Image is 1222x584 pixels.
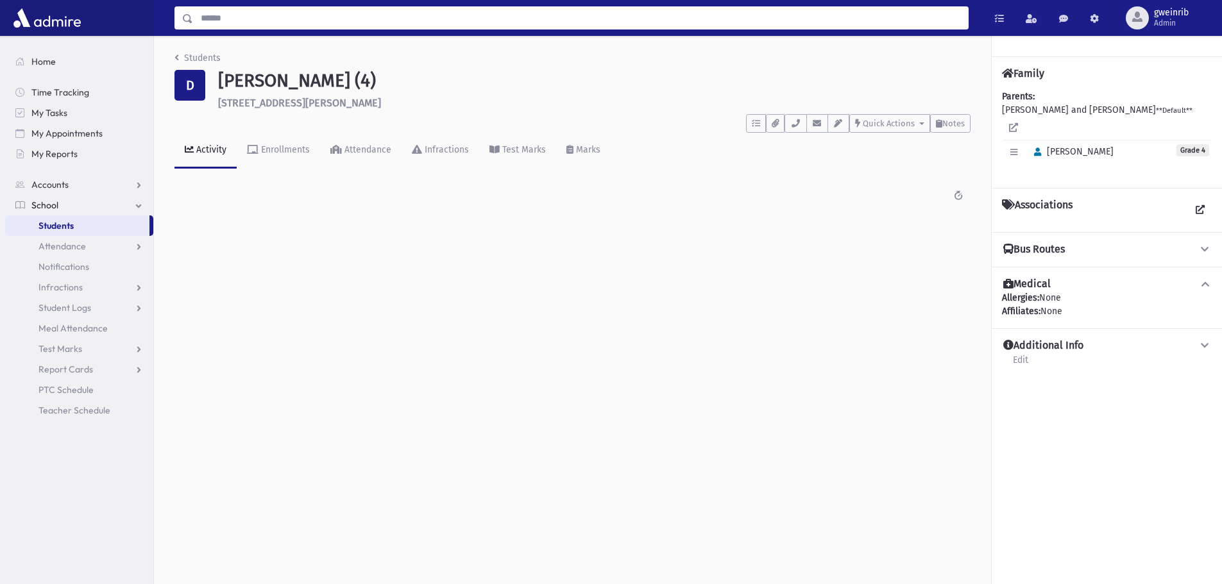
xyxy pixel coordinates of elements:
a: Students [5,215,149,236]
span: Attendance [38,240,86,252]
a: Marks [556,133,611,169]
span: Test Marks [38,343,82,355]
h4: Associations [1002,199,1073,222]
span: My Reports [31,148,78,160]
span: Accounts [31,179,69,190]
h6: [STREET_ADDRESS][PERSON_NAME] [218,97,971,109]
input: Search [193,6,968,29]
div: D [174,70,205,101]
img: AdmirePro [10,5,84,31]
div: Marks [573,144,600,155]
a: Infractions [402,133,479,169]
span: Infractions [38,281,83,293]
span: Grade 4 [1176,144,1209,156]
span: PTC Schedule [38,384,94,396]
div: Test Marks [500,144,546,155]
a: Notifications [5,256,153,277]
span: My Tasks [31,107,67,119]
span: [PERSON_NAME] [1028,146,1114,157]
button: Quick Actions [849,114,930,133]
span: Admin [1154,18,1189,28]
a: Attendance [320,133,402,169]
h4: Additional Info [1003,339,1083,353]
h4: Medical [1003,278,1051,291]
b: Affiliates: [1002,306,1040,317]
a: Meal Attendance [5,318,153,338]
span: My Appointments [31,128,103,139]
b: Parents: [1002,91,1035,102]
button: Notes [930,114,971,133]
a: Time Tracking [5,82,153,103]
a: PTC Schedule [5,380,153,400]
a: Edit [1012,353,1029,376]
div: Activity [194,144,226,155]
a: Attendance [5,236,153,256]
b: Allergies: [1002,292,1039,303]
span: Notes [942,119,965,128]
a: School [5,195,153,215]
div: [PERSON_NAME] and [PERSON_NAME] [1002,90,1212,178]
nav: breadcrumb [174,51,221,70]
button: Additional Info [1002,339,1212,353]
span: School [31,199,58,211]
div: Attendance [342,144,391,155]
a: Test Marks [479,133,556,169]
a: View all Associations [1189,199,1212,222]
button: Bus Routes [1002,243,1212,256]
span: Report Cards [38,363,93,375]
span: Quick Actions [863,119,915,128]
a: My Appointments [5,123,153,144]
a: Report Cards [5,359,153,380]
h4: Bus Routes [1003,243,1065,256]
button: Medical [1002,278,1212,291]
a: My Reports [5,144,153,164]
span: Home [31,56,56,67]
span: Students [38,220,74,231]
span: gweinrib [1154,8,1189,18]
span: Meal Attendance [38,322,108,334]
a: Home [5,51,153,72]
a: My Tasks [5,103,153,123]
span: Notifications [38,261,89,272]
div: None [1002,291,1212,318]
a: Test Marks [5,338,153,359]
a: Accounts [5,174,153,195]
div: Enrollments [259,144,310,155]
a: Enrollments [237,133,320,169]
a: Activity [174,133,237,169]
div: None [1002,305,1212,318]
a: Teacher Schedule [5,400,153,421]
a: Infractions [5,277,153,297]
a: Students [174,53,221,63]
div: Infractions [422,144,469,155]
span: Student Logs [38,302,91,313]
h1: [PERSON_NAME] (4) [218,70,971,92]
a: Student Logs [5,297,153,318]
span: Teacher Schedule [38,405,110,416]
h4: Family [1002,67,1044,79]
span: Time Tracking [31,87,89,98]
